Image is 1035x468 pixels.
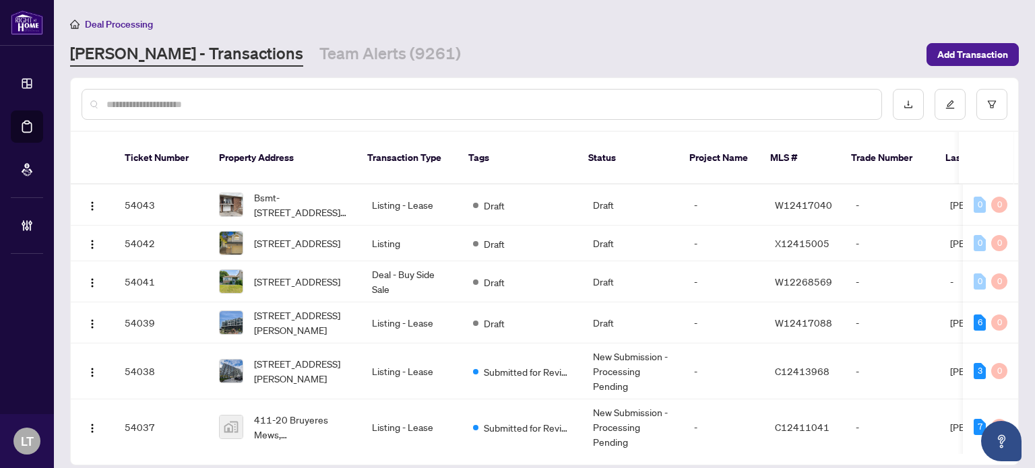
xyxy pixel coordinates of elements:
[484,236,505,251] span: Draft
[208,132,356,185] th: Property Address
[82,194,103,215] button: Logo
[683,399,764,455] td: -
[845,226,939,261] td: -
[254,274,340,289] span: [STREET_ADDRESS]
[974,363,986,379] div: 3
[114,343,208,399] td: 54038
[582,399,683,455] td: New Submission - Processing Pending
[974,314,986,331] div: 6
[220,311,243,334] img: thumbnail-img
[845,185,939,226] td: -
[683,302,764,343] td: -
[484,275,505,290] span: Draft
[87,319,98,329] img: Logo
[484,364,571,379] span: Submitted for Review
[683,226,764,261] td: -
[361,261,462,302] td: Deal - Buy Side Sale
[82,271,103,292] button: Logo
[319,42,461,67] a: Team Alerts (9261)
[484,420,571,435] span: Submitted for Review
[991,314,1007,331] div: 0
[991,363,1007,379] div: 0
[361,343,462,399] td: Listing - Lease
[845,302,939,343] td: -
[82,360,103,382] button: Logo
[582,302,683,343] td: Draft
[775,275,832,288] span: W12268569
[87,423,98,434] img: Logo
[484,316,505,331] span: Draft
[893,89,924,120] button: download
[114,132,208,185] th: Ticket Number
[775,237,829,249] span: X12415005
[87,239,98,250] img: Logo
[87,201,98,211] img: Logo
[87,367,98,378] img: Logo
[254,236,340,250] span: [STREET_ADDRESS]
[775,316,832,329] span: W12417088
[775,421,829,433] span: C12411041
[991,273,1007,290] div: 0
[82,312,103,333] button: Logo
[458,132,577,185] th: Tags
[987,100,997,109] span: filter
[582,226,683,261] td: Draft
[87,277,98,288] img: Logo
[845,399,939,455] td: -
[927,43,1019,66] button: Add Transaction
[981,421,1022,461] button: Open asap
[70,42,303,67] a: [PERSON_NAME] - Transactions
[254,412,350,442] span: 411-20 Bruyeres Mews, [GEOGRAPHIC_DATA], [GEOGRAPHIC_DATA], [GEOGRAPHIC_DATA]
[361,226,462,261] td: Listing
[254,190,350,220] span: Bsmt-[STREET_ADDRESS][PERSON_NAME]
[582,185,683,226] td: Draft
[582,261,683,302] td: Draft
[82,416,103,438] button: Logo
[845,261,939,302] td: -
[220,415,243,438] img: thumbnail-img
[254,308,350,337] span: [STREET_ADDRESS][PERSON_NAME]
[945,100,955,109] span: edit
[114,185,208,226] td: 54043
[82,232,103,254] button: Logo
[11,10,43,35] img: logo
[840,132,935,185] th: Trade Number
[775,199,832,211] span: W12417040
[85,18,153,30] span: Deal Processing
[114,302,208,343] td: 54039
[70,20,80,29] span: home
[114,261,208,302] td: 54041
[114,399,208,455] td: 54037
[220,193,243,216] img: thumbnail-img
[220,360,243,382] img: thumbnail-img
[937,44,1008,65] span: Add Transaction
[683,261,764,302] td: -
[679,132,759,185] th: Project Name
[484,198,505,213] span: Draft
[991,197,1007,213] div: 0
[582,343,683,399] td: New Submission - Processing Pending
[845,343,939,399] td: -
[220,232,243,255] img: thumbnail-img
[114,226,208,261] td: 54042
[254,356,350,386] span: [STREET_ADDRESS][PERSON_NAME]
[991,235,1007,251] div: 0
[974,273,986,290] div: 0
[935,89,966,120] button: edit
[220,270,243,293] img: thumbnail-img
[683,343,764,399] td: -
[904,100,913,109] span: download
[775,365,829,377] span: C12413968
[361,185,462,226] td: Listing - Lease
[976,89,1007,120] button: filter
[361,399,462,455] td: Listing - Lease
[21,432,34,450] span: LT
[991,419,1007,435] div: 0
[683,185,764,226] td: -
[356,132,458,185] th: Transaction Type
[974,419,986,435] div: 7
[759,132,840,185] th: MLS #
[577,132,679,185] th: Status
[361,302,462,343] td: Listing - Lease
[974,197,986,213] div: 0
